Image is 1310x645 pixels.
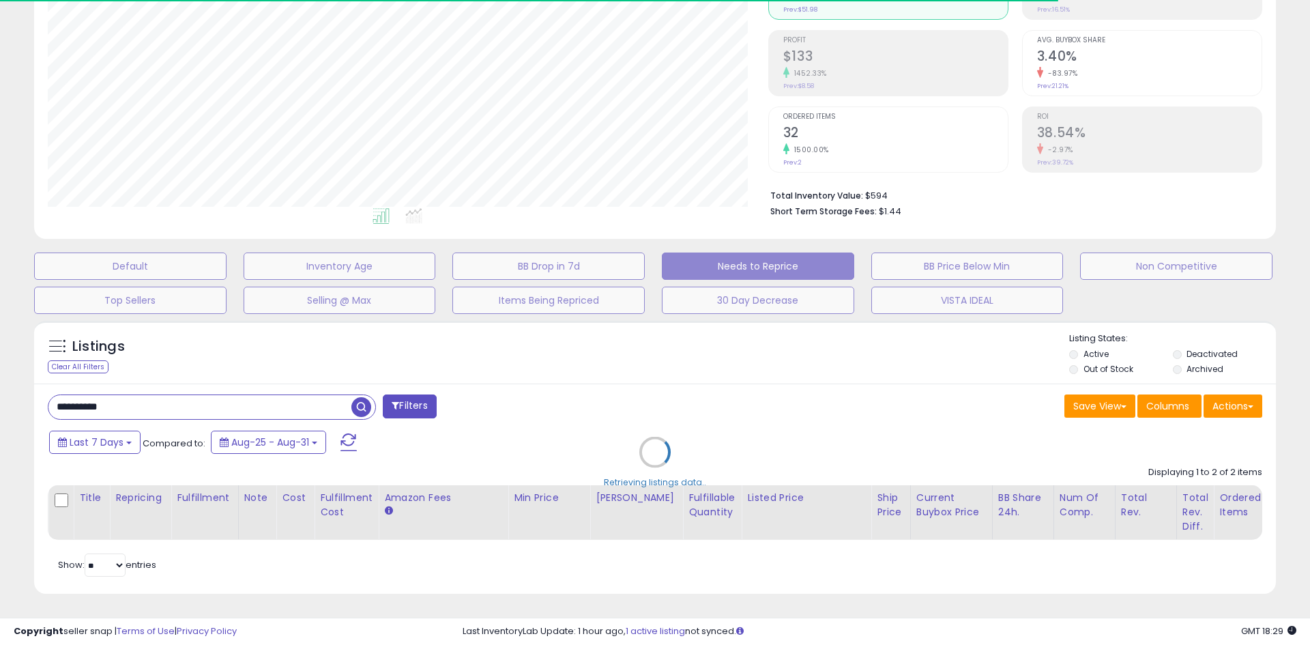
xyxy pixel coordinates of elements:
[1037,37,1262,44] span: Avg. Buybox Share
[783,37,1008,44] span: Profit
[662,287,854,314] button: 30 Day Decrease
[244,253,436,280] button: Inventory Age
[14,625,63,637] strong: Copyright
[783,113,1008,121] span: Ordered Items
[452,253,645,280] button: BB Drop in 7d
[177,625,237,637] a: Privacy Policy
[783,5,817,14] small: Prev: $51.98
[14,625,237,638] div: seller snap | |
[626,625,685,637] a: 1 active listing
[244,287,436,314] button: Selling @ Max
[1037,158,1073,167] small: Prev: 39.72%
[783,82,814,90] small: Prev: $8.58
[452,287,645,314] button: Items Being Repriced
[789,145,829,155] small: 1500.00%
[770,190,863,201] b: Total Inventory Value:
[34,253,227,280] button: Default
[1037,125,1262,143] h2: 38.54%
[34,287,227,314] button: Top Sellers
[871,287,1064,314] button: VISTA IDEAL
[604,476,706,488] div: Retrieving listings data..
[1043,68,1078,78] small: -83.97%
[783,48,1008,67] h2: $133
[1241,625,1296,637] span: 2025-09-9 18:29 GMT
[879,205,901,218] span: $1.44
[770,186,1252,203] li: $594
[1037,48,1262,67] h2: 3.40%
[783,125,1008,143] h2: 32
[1043,145,1073,155] small: -2.97%
[662,253,854,280] button: Needs to Reprice
[1080,253,1272,280] button: Non Competitive
[871,253,1064,280] button: BB Price Below Min
[1037,113,1262,121] span: ROI
[1037,82,1068,90] small: Prev: 21.21%
[463,625,1296,638] div: Last InventoryLab Update: 1 hour ago, not synced.
[789,68,827,78] small: 1452.33%
[783,158,802,167] small: Prev: 2
[1037,5,1070,14] small: Prev: 16.51%
[770,205,877,217] b: Short Term Storage Fees:
[117,625,175,637] a: Terms of Use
